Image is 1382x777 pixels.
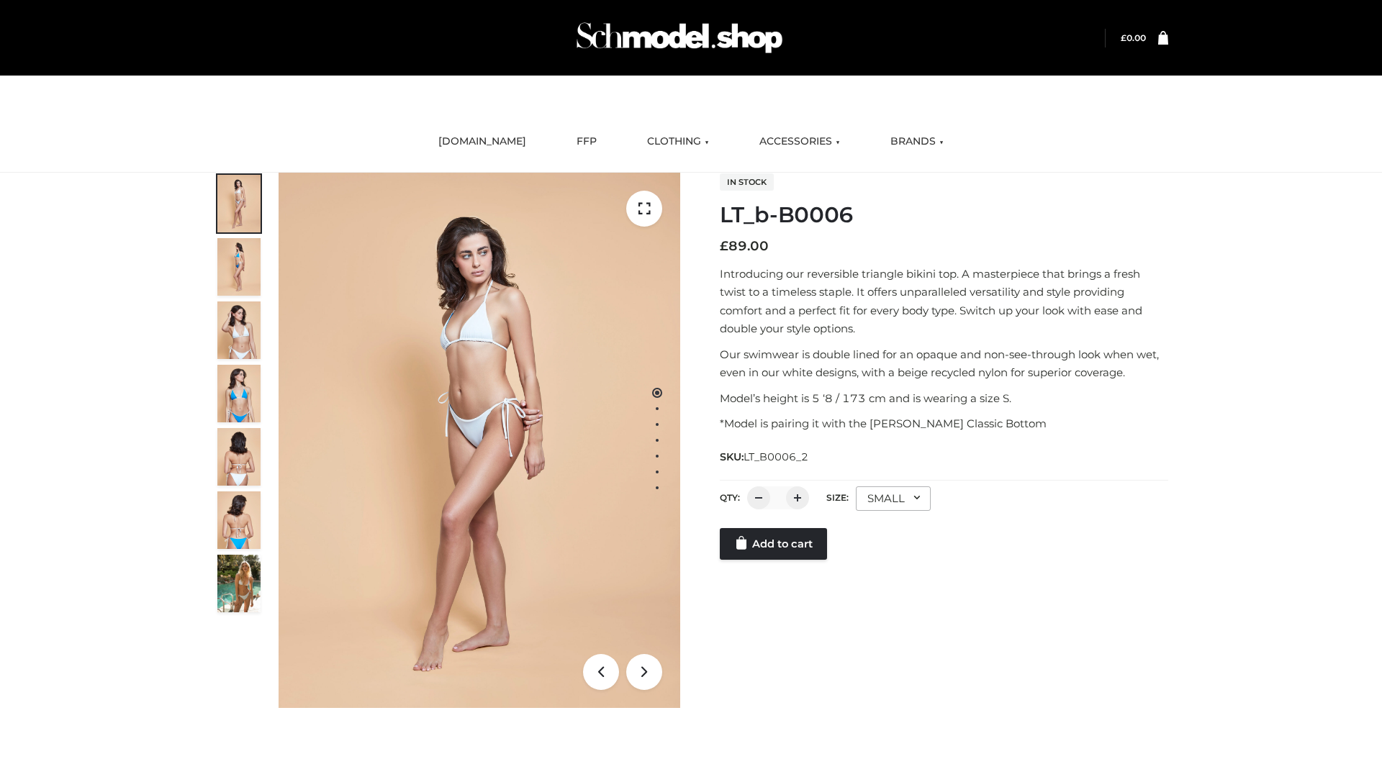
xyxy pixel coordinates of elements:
[720,345,1168,382] p: Our swimwear is double lined for an opaque and non-see-through look when wet, even in our white d...
[720,414,1168,433] p: *Model is pairing it with the [PERSON_NAME] Classic Bottom
[826,492,849,503] label: Size:
[720,448,810,465] span: SKU:
[1121,32,1126,43] span: £
[572,9,787,66] img: Schmodel Admin 964
[1121,32,1146,43] a: £0.00
[856,486,931,511] div: SMALL
[880,126,954,158] a: BRANDS
[744,450,808,463] span: LT_B0006_2
[720,202,1168,228] h1: LT_b-B0006
[720,492,740,503] label: QTY:
[217,175,261,232] img: ArielClassicBikiniTop_CloudNine_AzureSky_OW114ECO_1-scaled.jpg
[720,238,728,254] span: £
[720,265,1168,338] p: Introducing our reversible triangle bikini top. A masterpiece that brings a fresh twist to a time...
[720,528,827,560] a: Add to cart
[217,238,261,296] img: ArielClassicBikiniTop_CloudNine_AzureSky_OW114ECO_2-scaled.jpg
[217,365,261,422] img: ArielClassicBikiniTop_CloudNine_AzureSky_OW114ECO_4-scaled.jpg
[720,173,774,191] span: In stock
[217,428,261,486] img: ArielClassicBikiniTop_CloudNine_AzureSky_OW114ECO_7-scaled.jpg
[636,126,720,158] a: CLOTHING
[566,126,608,158] a: FFP
[279,173,680,708] img: LT_b-B0006
[217,555,261,612] img: Arieltop_CloudNine_AzureSky2.jpg
[1121,32,1146,43] bdi: 0.00
[720,389,1168,408] p: Model’s height is 5 ‘8 / 173 cm and is wearing a size S.
[749,126,851,158] a: ACCESSORIES
[217,491,261,549] img: ArielClassicBikiniTop_CloudNine_AzureSky_OW114ECO_8-scaled.jpg
[217,301,261,359] img: ArielClassicBikiniTop_CloudNine_AzureSky_OW114ECO_3-scaled.jpg
[720,238,769,254] bdi: 89.00
[428,126,537,158] a: [DOMAIN_NAME]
